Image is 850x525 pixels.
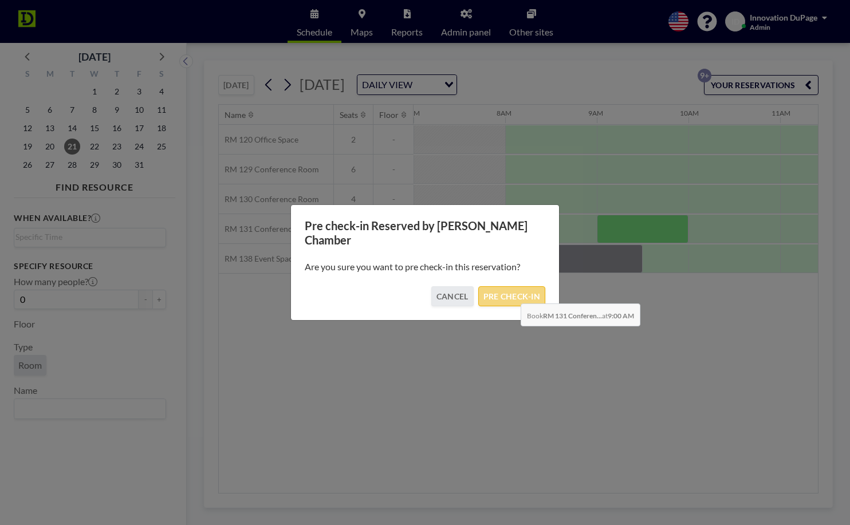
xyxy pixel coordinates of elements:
button: PRE CHECK-IN [478,286,545,306]
b: RM 131 Conferen... [543,311,602,320]
b: 9:00 AM [608,311,634,320]
span: Book at [521,303,640,326]
p: Are you sure you want to pre check-in this reservation? [305,261,545,273]
button: CANCEL [431,286,474,306]
h3: Pre check-in Reserved by [PERSON_NAME] Chamber [305,219,545,247]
